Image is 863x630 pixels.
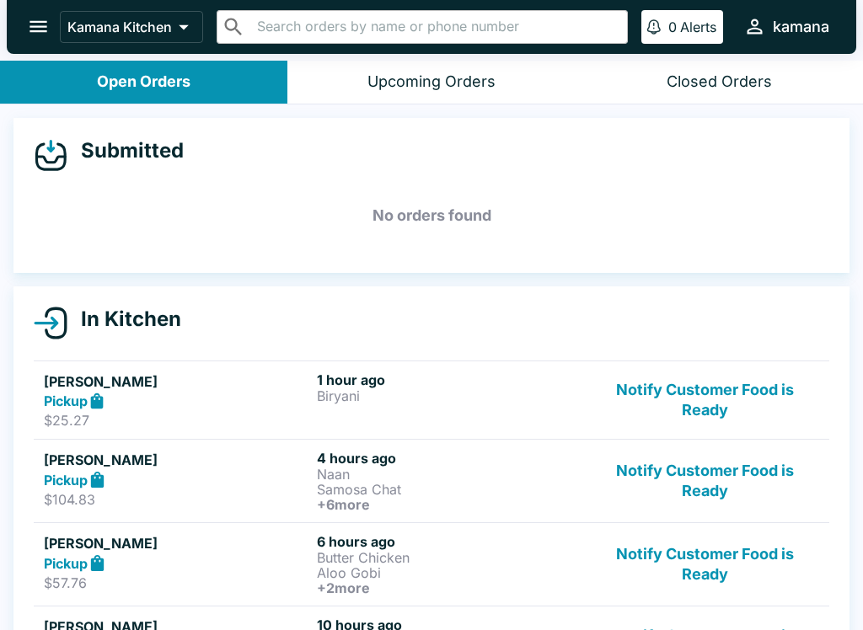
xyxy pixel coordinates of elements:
[317,371,583,388] h6: 1 hour ago
[60,11,203,43] button: Kamana Kitchen
[44,472,88,489] strong: Pickup
[44,392,88,409] strong: Pickup
[667,72,772,92] div: Closed Orders
[591,371,819,430] button: Notify Customer Food is Ready
[17,5,60,48] button: open drawer
[44,371,310,392] h5: [PERSON_NAME]
[44,555,88,572] strong: Pickup
[591,450,819,512] button: Notify Customer Food is Ready
[773,17,829,37] div: kamana
[317,580,583,595] h6: + 2 more
[591,533,819,595] button: Notify Customer Food is Ready
[67,138,184,163] h4: Submitted
[317,533,583,550] h6: 6 hours ago
[317,482,583,497] p: Samosa Chat
[44,450,310,470] h5: [PERSON_NAME]
[44,412,310,429] p: $25.27
[367,72,496,92] div: Upcoming Orders
[44,574,310,591] p: $57.76
[317,467,583,482] p: Naan
[44,533,310,553] h5: [PERSON_NAME]
[317,388,583,403] p: Biryani
[34,185,829,246] h5: No orders found
[317,565,583,580] p: Aloo Gobi
[34,360,829,440] a: [PERSON_NAME]Pickup$25.271 hour agoBiryaniNotify Customer Food is Ready
[317,497,583,512] h6: + 6 more
[67,19,172,35] p: Kamana Kitchen
[680,19,716,35] p: Alerts
[97,72,190,92] div: Open Orders
[737,8,836,45] button: kamana
[317,450,583,467] h6: 4 hours ago
[252,15,620,39] input: Search orders by name or phone number
[34,439,829,522] a: [PERSON_NAME]Pickup$104.834 hours agoNaanSamosa Chat+6moreNotify Customer Food is Ready
[34,522,829,606] a: [PERSON_NAME]Pickup$57.766 hours agoButter ChickenAloo Gobi+2moreNotify Customer Food is Ready
[44,491,310,508] p: $104.83
[668,19,677,35] p: 0
[317,550,583,565] p: Butter Chicken
[67,307,181,332] h4: In Kitchen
